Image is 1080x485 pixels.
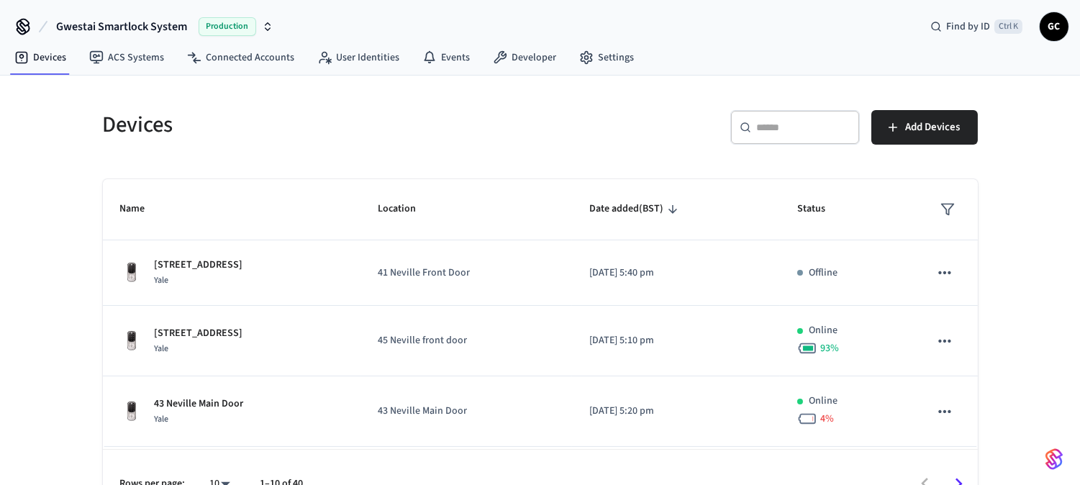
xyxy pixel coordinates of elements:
[120,261,143,284] img: Yale Assure Touchscreen Wifi Smart Lock, Satin Nickel, Front
[994,19,1022,34] span: Ctrl K
[1045,448,1063,471] img: SeamLogoGradient.69752ec5.svg
[820,412,834,426] span: 4 %
[481,45,568,71] a: Developer
[809,323,838,338] p: Online
[199,17,256,36] span: Production
[589,404,763,419] p: [DATE] 5:20 pm
[56,18,187,35] span: Gwestai Smartlock System
[871,110,978,145] button: Add Devices
[306,45,411,71] a: User Identities
[378,198,435,220] span: Location
[809,394,838,409] p: Online
[589,266,763,281] p: [DATE] 5:40 pm
[809,266,838,281] p: Offline
[155,396,244,412] p: 43 Neville Main Door
[155,274,169,286] span: Yale
[820,341,839,355] span: 93 %
[120,198,164,220] span: Name
[568,45,645,71] a: Settings
[155,413,169,425] span: Yale
[176,45,306,71] a: Connected Accounts
[3,45,78,71] a: Devices
[1040,12,1068,41] button: GC
[378,266,555,281] p: 41 Neville Front Door
[797,198,844,220] span: Status
[155,326,243,341] p: [STREET_ADDRESS]
[946,19,990,34] span: Find by ID
[120,330,143,353] img: Yale Assure Touchscreen Wifi Smart Lock, Satin Nickel, Front
[589,198,682,220] span: Date added(BST)
[155,343,169,355] span: Yale
[78,45,176,71] a: ACS Systems
[919,14,1034,40] div: Find by IDCtrl K
[906,118,961,137] span: Add Devices
[378,404,555,419] p: 43 Neville Main Door
[589,333,763,348] p: [DATE] 5:10 pm
[411,45,481,71] a: Events
[103,110,532,140] h5: Devices
[155,258,243,273] p: [STREET_ADDRESS]
[1041,14,1067,40] span: GC
[120,400,143,423] img: Yale Assure Touchscreen Wifi Smart Lock, Satin Nickel, Front
[378,333,555,348] p: 45 Neville front door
